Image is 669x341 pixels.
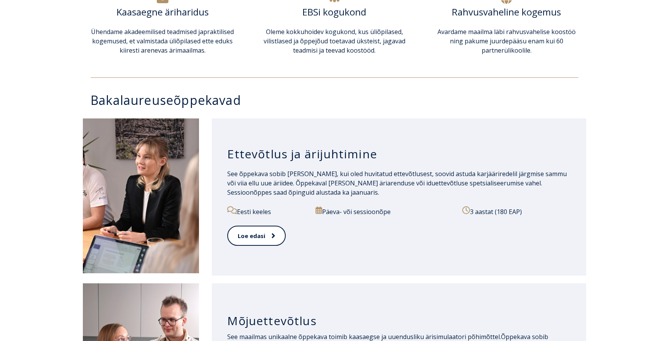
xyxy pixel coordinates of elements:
p: Avardame maailma läbi rahvusvahelise koostöö ning pakume juurdepääsu enam kui 60 partnerülikoolile. [435,27,578,55]
h6: EBSi kogukond [262,6,406,18]
h3: Mõjuettevõtlus [227,314,571,328]
h6: Kaasaegne äriharidus [91,6,234,18]
h6: Rahvusvaheline kogemus [435,6,578,18]
p: Päeva- või sessioonõpe [316,206,453,216]
h3: Bakalaureuseõppekavad [91,93,586,107]
p: 3 aastat (180 EAP) [462,206,571,216]
a: Loe edasi [227,226,286,246]
span: See õppekava sobib [PERSON_NAME], kui oled huvitatud ettevõtlusest, soovid astuda karjääriredelil... [227,170,567,197]
p: Eesti keeles [227,206,307,216]
img: Ettevõtlus ja ärijuhtimine [83,118,199,273]
span: praktilised kogemused, et valmistada üliõpilased ette eduks kiiresti arenevas ärimaailmas. [92,27,234,55]
span: Oleme kokkuhoidev kogukond, kus üliõpilased, vilistlased ja õppejõud toetavad üksteist, jagavad t... [264,27,405,55]
h3: Ettevõtlus ja ärijuhtimine [227,147,571,161]
span: Ühendame akadeemilised teadmised ja [91,27,203,36]
span: See maailmas unikaalne õppekava toimib kaasaegse ja uuendusliku ärisimulaatori põhimõttel. [227,332,501,341]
